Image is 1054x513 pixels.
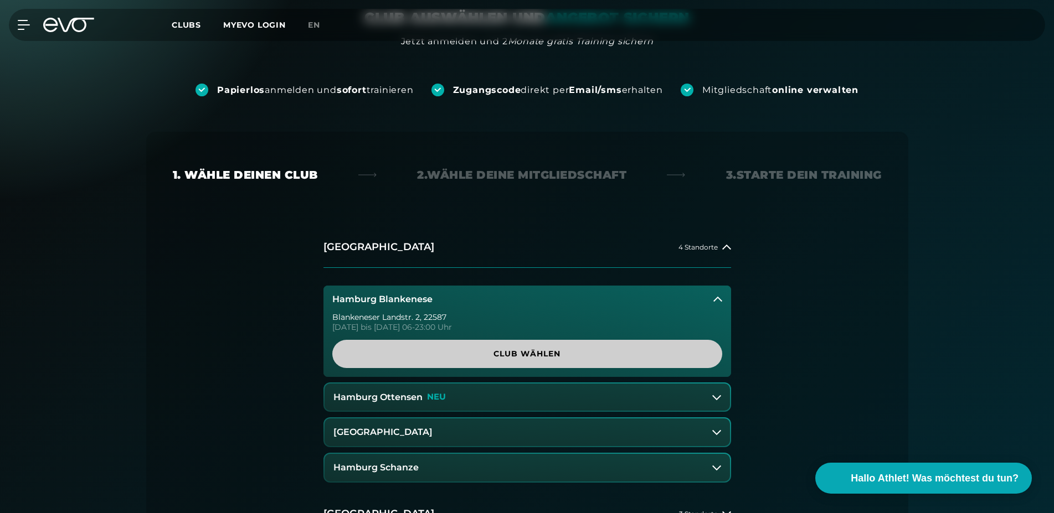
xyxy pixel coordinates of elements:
[332,323,722,331] div: [DATE] bis [DATE] 06-23:00 Uhr
[325,454,730,481] button: Hamburg Schanze
[223,20,286,30] a: MYEVO LOGIN
[702,84,858,96] div: Mitgliedschaft
[333,463,419,473] h3: Hamburg Schanze
[323,227,731,268] button: [GEOGRAPHIC_DATA]4 Standorte
[332,340,722,368] a: Club wählen
[417,167,626,183] div: 2. Wähle deine Mitgliedschaft
[726,167,882,183] div: 3. Starte dein Training
[323,286,731,313] button: Hamburg Blankenese
[332,294,433,304] h3: Hamburg Blankenese
[678,243,718,251] span: 4 Standorte
[569,85,621,95] strong: Email/sms
[427,392,446,402] p: NEU
[453,85,521,95] strong: Zugangscode
[815,463,1032,494] button: Hallo Athlet! Was möchtest du tun?
[308,19,333,32] a: en
[323,240,434,254] h2: [GEOGRAPHIC_DATA]
[333,392,423,402] h3: Hamburg Ottensen
[172,19,223,30] a: Clubs
[217,84,414,96] div: anmelden und trainieren
[333,427,433,437] h3: [GEOGRAPHIC_DATA]
[173,167,318,183] div: 1. Wähle deinen Club
[325,418,730,446] button: [GEOGRAPHIC_DATA]
[851,471,1019,486] span: Hallo Athlet! Was möchtest du tun?
[359,348,696,360] span: Club wählen
[453,84,663,96] div: direkt per erhalten
[772,85,858,95] strong: online verwalten
[332,313,722,321] div: Blankeneser Landstr. 2 , 22587
[217,85,265,95] strong: Papierlos
[172,20,201,30] span: Clubs
[337,85,367,95] strong: sofort
[325,384,730,411] button: Hamburg OttensenNEU
[308,20,320,30] span: en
